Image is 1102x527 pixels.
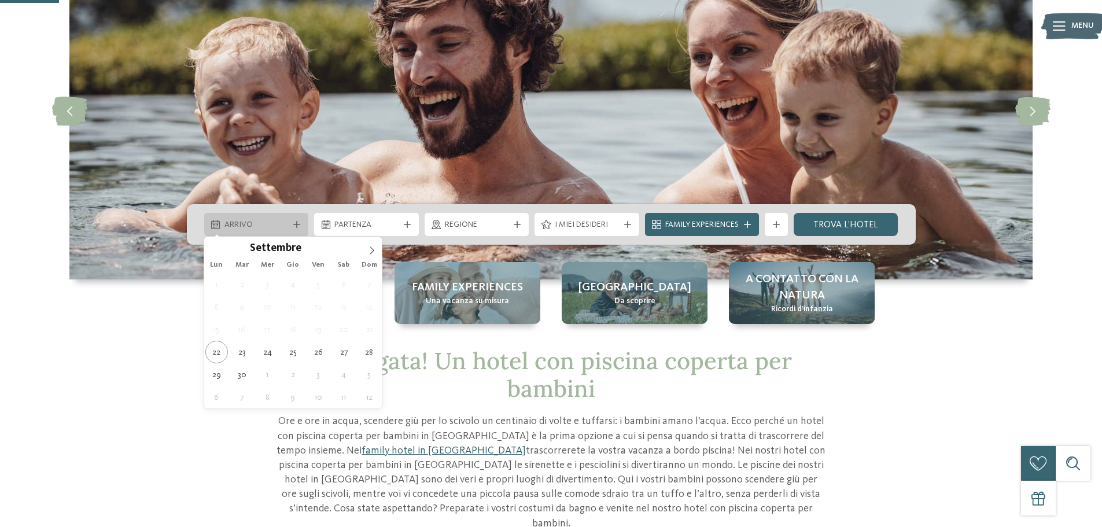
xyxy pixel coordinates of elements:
[310,346,792,403] span: Che figata! Un hotel con piscina coperta per bambini
[358,318,381,341] span: Settembre 21, 2025
[358,296,381,318] span: Settembre 14, 2025
[333,386,355,408] span: Ottobre 11, 2025
[231,363,253,386] span: Settembre 30, 2025
[256,341,279,363] span: Settembre 24, 2025
[307,341,330,363] span: Settembre 26, 2025
[333,273,355,296] span: Settembre 6, 2025
[205,273,228,296] span: Settembre 1, 2025
[555,219,619,231] span: I miei desideri
[307,296,330,318] span: Settembre 12, 2025
[578,279,691,296] span: [GEOGRAPHIC_DATA]
[282,386,304,408] span: Ottobre 9, 2025
[256,363,279,386] span: Ottobre 1, 2025
[256,386,279,408] span: Ottobre 8, 2025
[256,296,279,318] span: Settembre 10, 2025
[255,261,280,269] span: Mer
[358,273,381,296] span: Settembre 7, 2025
[740,271,863,304] span: A contatto con la natura
[331,261,356,269] span: Sab
[231,386,253,408] span: Ottobre 7, 2025
[562,262,707,324] a: Cercate un hotel con piscina coperta per bambini in Alto Adige? [GEOGRAPHIC_DATA] Da scoprire
[333,318,355,341] span: Settembre 20, 2025
[333,296,355,318] span: Settembre 13, 2025
[395,262,540,324] a: Cercate un hotel con piscina coperta per bambini in Alto Adige? Family experiences Una vacanza su...
[229,261,255,269] span: Mar
[356,261,382,269] span: Dom
[305,261,331,269] span: Ven
[614,296,655,307] span: Da scoprire
[282,273,304,296] span: Settembre 4, 2025
[231,341,253,363] span: Settembre 23, 2025
[412,279,523,296] span: Family experiences
[307,386,330,408] span: Ottobre 10, 2025
[334,219,399,231] span: Partenza
[358,363,381,386] span: Ottobre 5, 2025
[205,296,228,318] span: Settembre 8, 2025
[224,219,289,231] span: Arrivo
[794,213,898,236] a: trova l’hotel
[204,261,230,269] span: Lun
[282,363,304,386] span: Ottobre 2, 2025
[250,244,301,255] span: Settembre
[729,262,875,324] a: Cercate un hotel con piscina coperta per bambini in Alto Adige? A contatto con la natura Ricordi ...
[282,296,304,318] span: Settembre 11, 2025
[282,318,304,341] span: Settembre 18, 2025
[205,318,228,341] span: Settembre 15, 2025
[445,219,509,231] span: Regione
[256,273,279,296] span: Settembre 3, 2025
[333,363,355,386] span: Ottobre 4, 2025
[231,296,253,318] span: Settembre 9, 2025
[301,242,340,254] input: Year
[358,341,381,363] span: Settembre 28, 2025
[231,318,253,341] span: Settembre 16, 2025
[307,318,330,341] span: Settembre 19, 2025
[358,386,381,408] span: Ottobre 12, 2025
[231,273,253,296] span: Settembre 2, 2025
[333,341,355,363] span: Settembre 27, 2025
[426,296,509,307] span: Una vacanza su misura
[307,363,330,386] span: Ottobre 3, 2025
[205,363,228,386] span: Settembre 29, 2025
[205,386,228,408] span: Ottobre 6, 2025
[362,445,526,456] a: family hotel in [GEOGRAPHIC_DATA]
[282,341,304,363] span: Settembre 25, 2025
[307,273,330,296] span: Settembre 5, 2025
[205,341,228,363] span: Settembre 22, 2025
[665,219,739,231] span: Family Experiences
[280,261,305,269] span: Gio
[771,304,833,315] span: Ricordi d’infanzia
[256,318,279,341] span: Settembre 17, 2025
